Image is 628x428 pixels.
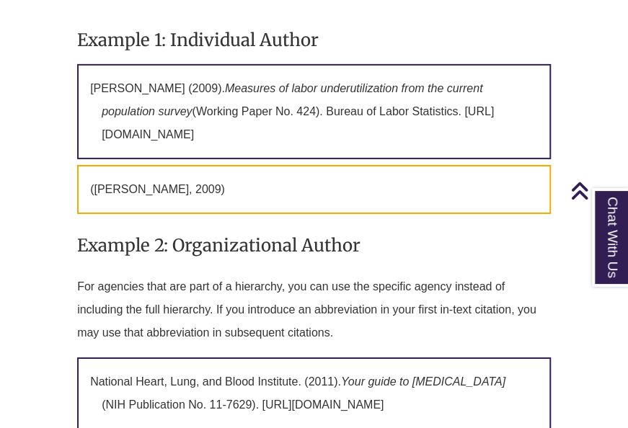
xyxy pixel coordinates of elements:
[77,23,551,57] h3: Example 1: Individual Author
[102,82,482,117] em: Measures of labor underutilization from the current population survey
[570,181,624,200] a: Back to Top
[77,64,551,159] p: [PERSON_NAME] (2009). (Working Paper No. 424). Bureau of Labor Statistics. [URL][DOMAIN_NAME]
[341,375,505,388] em: Your guide to [MEDICAL_DATA]
[77,228,551,262] h3: Example 2: Organizational Author
[77,269,551,350] p: For agencies that are part of a hierarchy, you can use the specific agency instead of including t...
[77,165,551,214] p: ([PERSON_NAME], 2009)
